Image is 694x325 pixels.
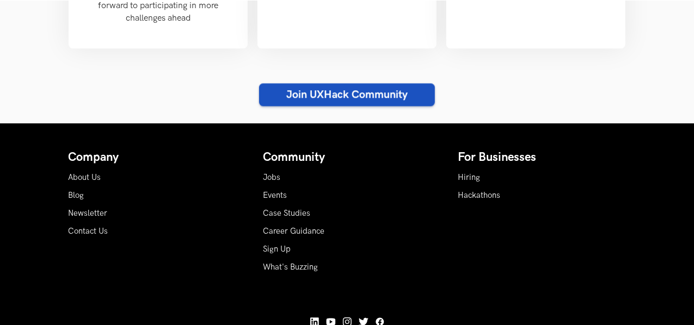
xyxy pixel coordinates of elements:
[263,151,431,165] h4: Community
[69,191,84,200] a: Blog
[69,209,108,218] a: Newsletter
[263,245,291,254] a: Sign Up
[69,227,108,236] a: Contact Us
[263,191,287,200] a: Events
[458,173,481,182] a: Hiring
[263,262,318,272] a: What's Buzzing
[69,173,101,182] a: About Us
[259,83,435,106] a: Join UXHack Community
[69,151,236,165] h4: Company
[458,191,501,200] a: Hackathons
[263,173,281,182] a: Jobs
[263,209,311,218] a: Case Studies
[458,151,626,165] h4: For Businesses
[263,227,325,236] a: Career Guidance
